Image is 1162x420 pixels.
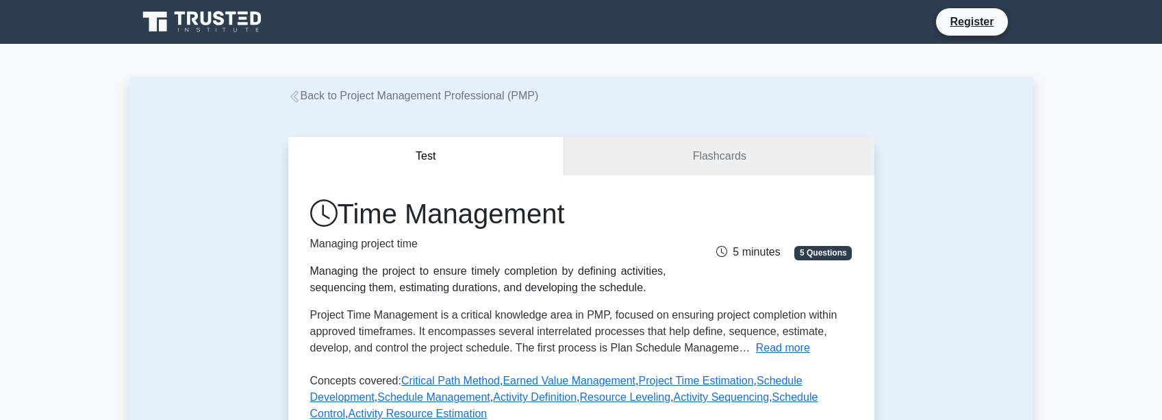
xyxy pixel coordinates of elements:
[288,90,539,101] a: Back to Project Management Professional (PMP)
[493,391,577,403] a: Activity Definition
[942,13,1002,30] a: Register
[503,375,635,386] a: Earned Value Management
[310,263,666,296] div: Managing the project to ensure timely completion by defining activities, sequencing them, estimat...
[564,137,874,176] a: Flashcards
[638,375,753,386] a: Project Time Estimation
[756,340,810,356] button: Read more
[401,375,500,386] a: Critical Path Method
[288,137,565,176] button: Test
[349,408,488,419] a: Activity Resource Estimation
[674,391,770,403] a: Activity Sequencing
[716,246,780,258] span: 5 minutes
[310,197,666,230] h1: Time Management
[310,309,837,354] span: Project Time Management is a critical knowledge area in PMP, focused on ensuring project completi...
[310,375,803,403] a: Schedule Development
[794,246,852,260] span: 5 Questions
[580,391,671,403] a: Resource Leveling
[310,236,666,252] p: Managing project time
[377,391,490,403] a: Schedule Management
